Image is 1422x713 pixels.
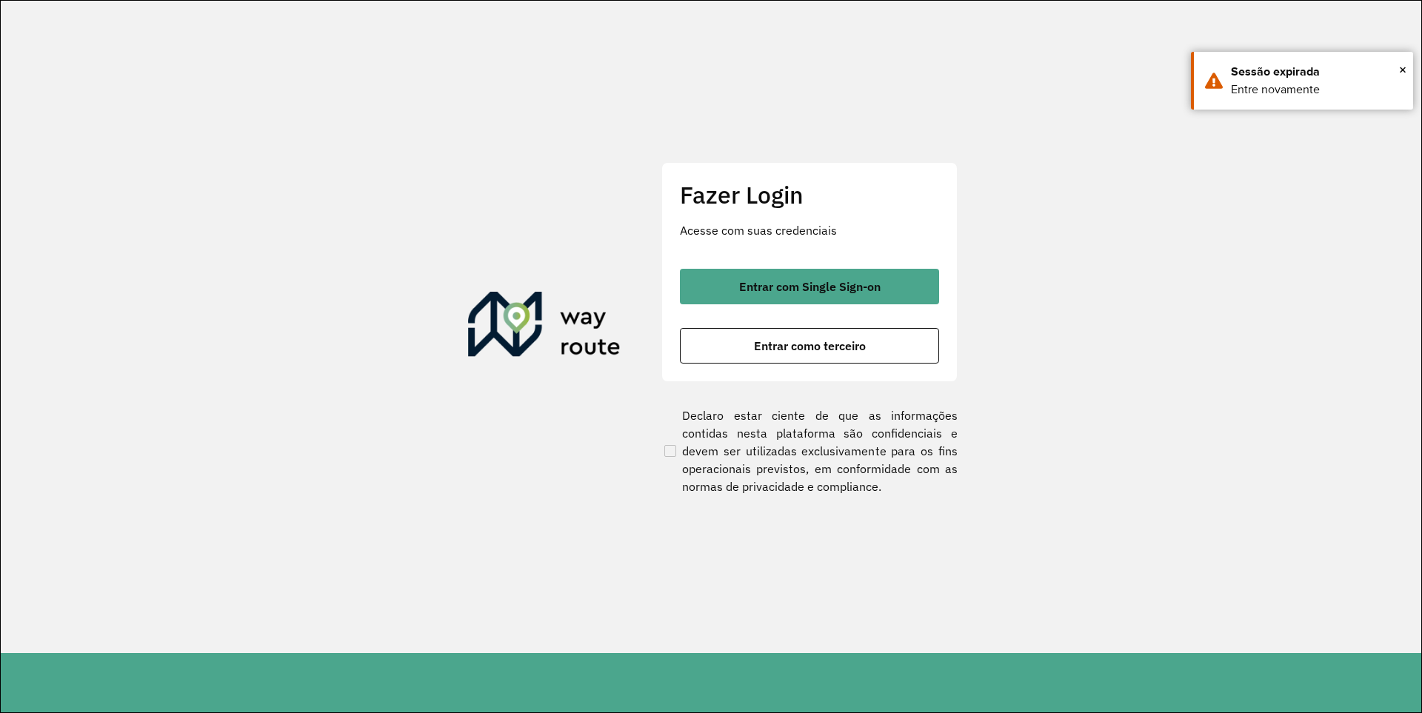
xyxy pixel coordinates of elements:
[739,281,881,292] span: Entrar com Single Sign-on
[680,328,939,364] button: button
[1231,81,1402,98] div: Entre novamente
[680,269,939,304] button: button
[1399,58,1406,81] button: Close
[680,221,939,239] p: Acesse com suas credenciais
[1399,58,1406,81] span: ×
[754,340,866,352] span: Entrar como terceiro
[1231,63,1402,81] div: Sessão expirada
[661,406,958,495] label: Declaro estar ciente de que as informações contidas nesta plataforma são confidenciais e devem se...
[468,292,621,363] img: Roteirizador AmbevTech
[680,181,939,209] h2: Fazer Login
